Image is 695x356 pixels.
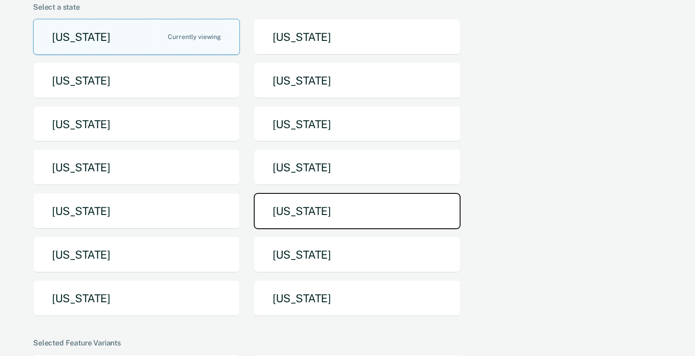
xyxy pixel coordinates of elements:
[33,106,240,142] button: [US_STATE]
[33,19,240,55] button: [US_STATE]
[33,280,240,316] button: [US_STATE]
[254,149,461,186] button: [US_STATE]
[254,280,461,316] button: [US_STATE]
[33,3,658,11] div: Select a state
[33,193,240,229] button: [US_STATE]
[254,237,461,273] button: [US_STATE]
[33,237,240,273] button: [US_STATE]
[254,19,461,55] button: [US_STATE]
[33,62,240,99] button: [US_STATE]
[254,106,461,142] button: [US_STATE]
[33,149,240,186] button: [US_STATE]
[254,62,461,99] button: [US_STATE]
[254,193,461,229] button: [US_STATE]
[33,339,658,347] div: Selected Feature Variants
